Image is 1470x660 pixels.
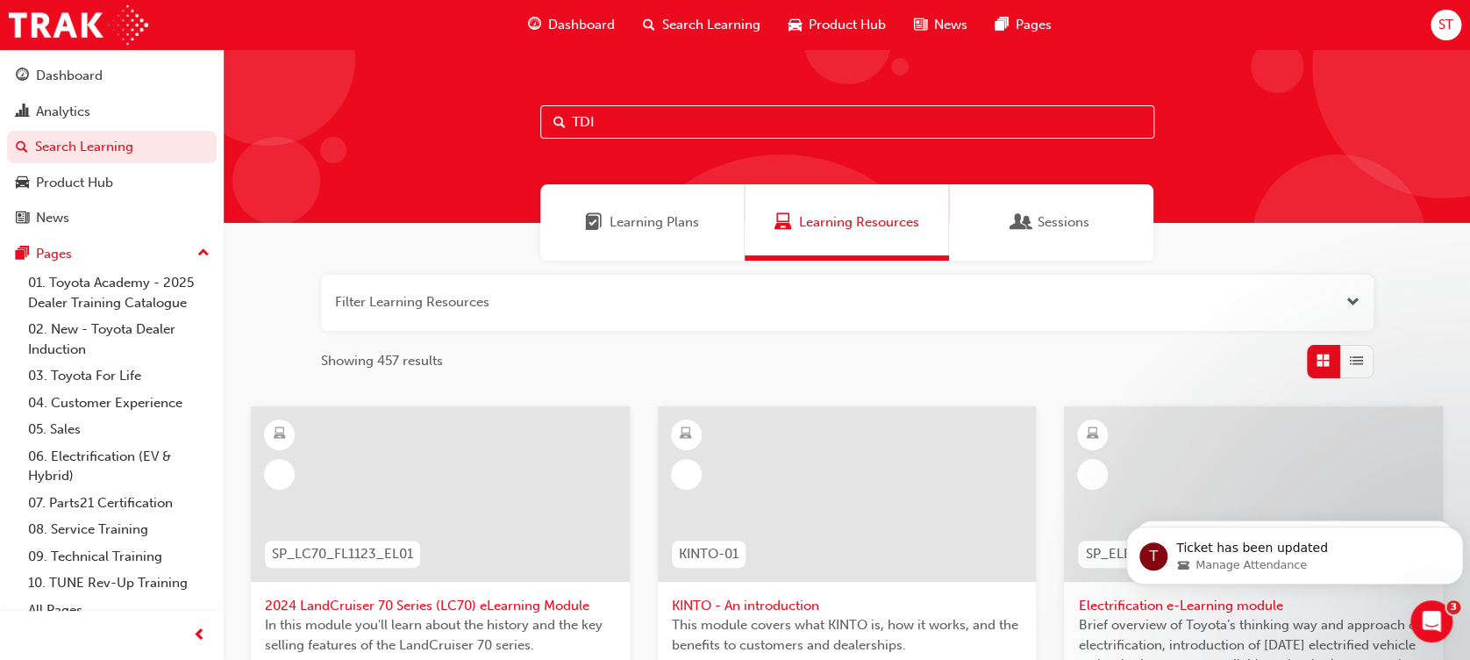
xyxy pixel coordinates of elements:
[321,351,443,371] span: Showing 457 results
[21,269,217,316] a: 01. Toyota Academy - 2025 Dealer Training Catalogue
[7,96,217,128] a: Analytics
[21,597,217,624] a: All Pages
[21,362,217,390] a: 03. Toyota For Life
[193,625,206,647] span: prev-icon
[528,14,541,36] span: guage-icon
[981,7,1066,43] a: pages-iconPages
[1087,423,1099,446] span: learningResourceType_ELEARNING-icon
[672,596,1023,616] span: KINTO - An introduction
[9,5,148,45] img: Trak
[643,14,655,36] span: search-icon
[21,570,217,597] a: 10. TUNE Rev-Up Training
[274,423,286,446] span: learningResourceType_ELEARNING-icon
[610,212,699,233] span: Learning Plans
[1410,600,1452,642] iframe: Intercom live chat
[662,15,760,35] span: Search Learning
[272,544,413,564] span: SP_LC70_FL1123_EL01
[197,242,210,265] span: up-icon
[1085,544,1217,564] span: SP_ELEC_TK0321_EL
[553,112,566,133] span: Search
[36,208,69,228] div: News
[1119,490,1470,613] iframe: Intercom notifications message
[16,176,29,191] span: car-icon
[585,212,603,233] span: Learning Plans
[672,615,1023,655] span: This module covers what KINTO is, how it works, and the benefits to customers and dealerships.
[774,212,792,233] span: Learning Resources
[1016,15,1052,35] span: Pages
[1346,292,1359,312] button: Open the filter
[789,14,802,36] span: car-icon
[21,390,217,417] a: 04. Customer Experience
[514,7,629,43] a: guage-iconDashboard
[1431,10,1461,40] button: ST
[914,14,927,36] span: news-icon
[16,140,28,155] span: search-icon
[629,7,774,43] a: search-iconSearch Learning
[1078,596,1429,616] span: Electrification e-Learning module
[995,14,1009,36] span: pages-icon
[7,238,217,270] button: Pages
[1350,351,1363,371] span: List
[16,104,29,120] span: chart-icon
[21,443,217,490] a: 06. Electrification (EV & Hybrid)
[7,131,217,163] a: Search Learning
[7,60,217,92] a: Dashboard
[7,56,217,238] button: DashboardAnalyticsSearch LearningProduct HubNews
[679,544,739,564] span: KINTO-01
[36,244,72,264] div: Pages
[21,516,217,543] a: 08. Service Training
[265,596,616,616] span: 2024 LandCruiser 70 Series (LC70) eLearning Module
[21,490,217,517] a: 07. Parts21 Certification
[36,173,113,193] div: Product Hub
[7,167,217,199] a: Product Hub
[36,66,103,86] div: Dashboard
[36,102,90,122] div: Analytics
[540,105,1154,139] input: Search...
[21,316,217,362] a: 02. New - Toyota Dealer Induction
[949,184,1153,261] a: SessionsSessions
[809,15,886,35] span: Product Hub
[21,416,217,443] a: 05. Sales
[548,15,615,35] span: Dashboard
[934,15,967,35] span: News
[774,7,900,43] a: car-iconProduct Hub
[21,543,217,570] a: 09. Technical Training
[680,423,692,446] span: learningResourceType_ELEARNING-icon
[16,211,29,226] span: news-icon
[16,247,29,262] span: pages-icon
[1438,15,1453,35] span: ST
[1317,351,1330,371] span: Grid
[16,68,29,84] span: guage-icon
[540,184,745,261] a: Learning PlansLearning Plans
[265,615,616,655] span: In this module you'll learn about the history and the key selling features of the LandCruiser 70 ...
[1038,212,1089,233] span: Sessions
[1013,212,1031,233] span: Sessions
[745,184,949,261] a: Learning ResourcesLearning Resources
[7,202,217,234] a: News
[900,7,981,43] a: news-iconNews
[1446,600,1460,614] span: 3
[799,212,919,233] span: Learning Resources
